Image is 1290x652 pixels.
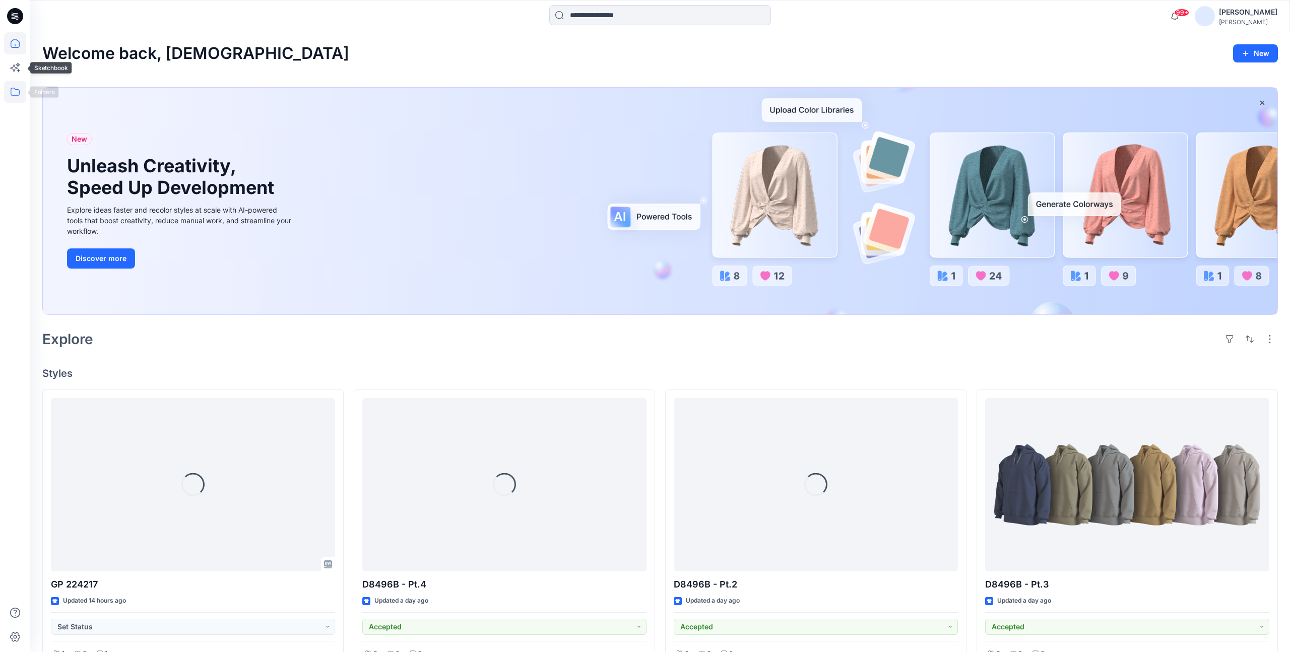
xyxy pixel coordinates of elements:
[1219,6,1277,18] div: [PERSON_NAME]
[67,155,279,199] h1: Unleash Creativity, Speed Up Development
[42,44,349,63] h2: Welcome back, [DEMOGRAPHIC_DATA]
[1219,18,1277,26] div: [PERSON_NAME]
[997,596,1051,606] p: Updated a day ago
[674,577,958,592] p: D8496B - Pt.2
[67,248,294,269] a: Discover more
[67,205,294,236] div: Explore ideas faster and recolor styles at scale with AI-powered tools that boost creativity, red...
[42,367,1278,379] h4: Styles
[67,248,135,269] button: Discover more
[1233,44,1278,62] button: New
[72,133,87,145] span: New
[985,577,1269,592] p: D8496B - Pt.3
[362,577,647,592] p: D8496B - Pt.4
[63,596,126,606] p: Updated 14 hours ago
[51,577,335,592] p: GP 224217
[42,331,93,347] h2: Explore
[686,596,740,606] p: Updated a day ago
[1174,9,1189,17] span: 99+
[1195,6,1215,26] img: avatar
[985,398,1269,572] a: D8496B - Pt.3
[374,596,428,606] p: Updated a day ago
